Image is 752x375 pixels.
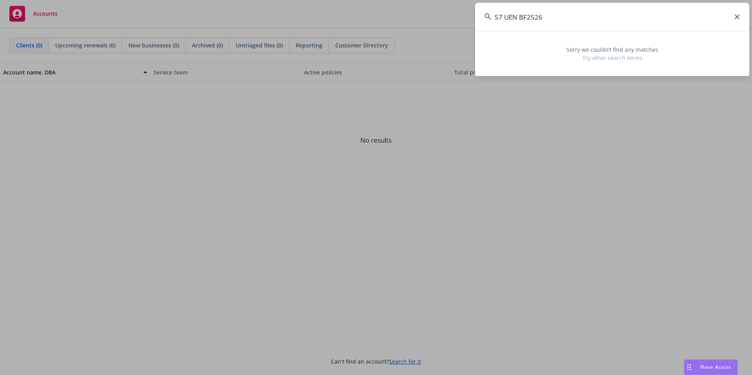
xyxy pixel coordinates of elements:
[484,54,740,62] span: Try other search terms
[684,360,694,375] div: Drag to move
[475,3,749,31] input: Search...
[484,45,740,54] span: Sorry we couldn’t find any matches
[684,359,738,375] button: Nova Assist
[700,364,731,370] span: Nova Assist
